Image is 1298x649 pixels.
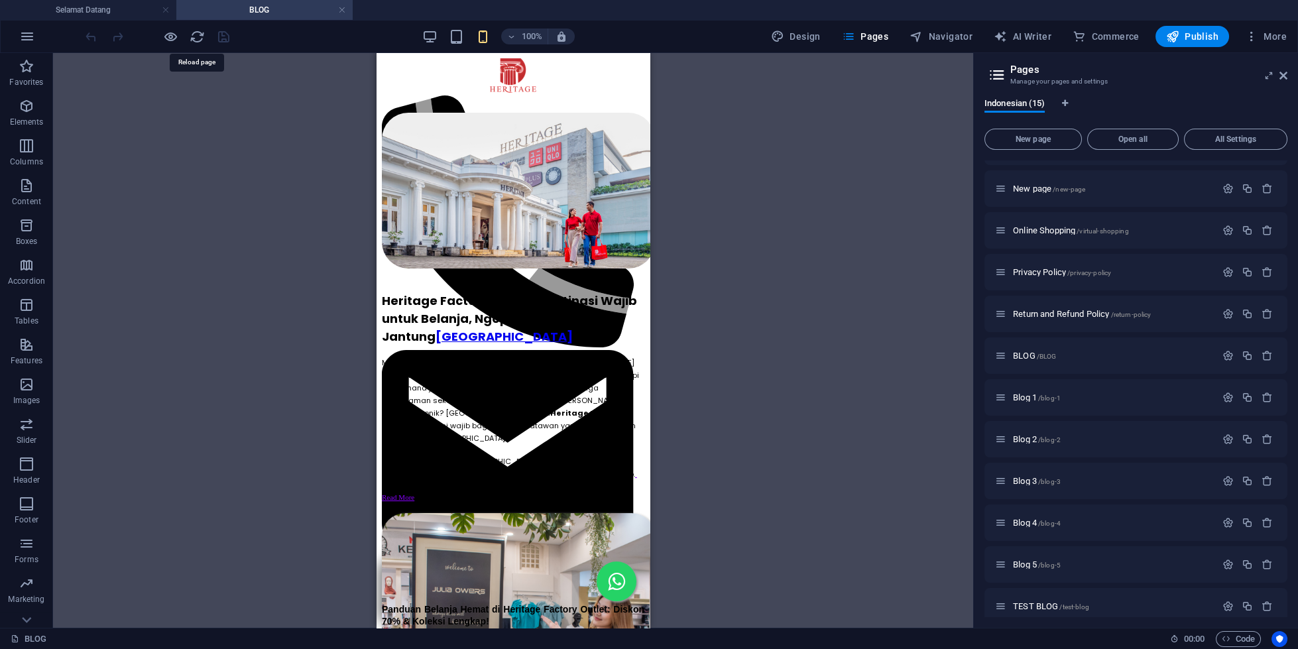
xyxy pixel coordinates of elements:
div: Return and Refund Policy/return-policy [1009,310,1216,318]
h3: Manage your pages and settings [1010,76,1261,88]
div: Remove [1262,559,1273,570]
button: Navigator [904,26,978,47]
button: AI Writer [988,26,1057,47]
div: Remove [1262,601,1273,612]
div: Blog 4/blog-4 [1009,518,1216,527]
button: Usercentrics [1271,631,1287,647]
p: Images [13,395,40,406]
div: Remove [1262,308,1273,320]
span: /BLOG [1037,353,1057,360]
span: Click to open page [1013,351,1056,361]
div: Duplicate [1242,601,1253,612]
span: Code [1222,631,1255,647]
span: Click to open page [1013,309,1151,319]
span: Click to open page [1013,476,1061,486]
i: On resize automatically adjust zoom level to fit chosen device. [556,30,567,42]
div: Duplicate [1242,434,1253,445]
p: Tables [15,316,38,326]
p: Slider [17,435,37,445]
p: Boxes [16,236,38,247]
a: Click to cancel selection. Double-click to open Pages [11,631,46,647]
span: Click to open page [1013,434,1061,444]
div: New page/new-page [1009,184,1216,193]
div: Duplicate [1242,266,1253,278]
div: Blog 5/blog-5 [1009,560,1216,569]
div: Settings [1222,559,1234,570]
span: /blog-3 [1038,478,1061,485]
div: Online Shopping/virtual-shopping [1009,226,1216,235]
span: Navigator [910,30,973,43]
div: Remove [1262,517,1273,528]
div: Settings [1222,183,1234,194]
span: /test-blog [1059,603,1089,611]
div: Remove [1262,183,1273,194]
div: Settings [1222,308,1234,320]
span: Click to open page [1013,184,1085,194]
button: Publish [1155,26,1229,47]
div: Remove [1262,475,1273,487]
span: Design [771,30,821,43]
h4: BLOG [176,3,353,17]
p: Favorites [9,77,43,88]
button: Commerce [1067,26,1145,47]
div: Remove [1262,266,1273,278]
h6: 100% [521,29,542,44]
p: Content [12,196,41,207]
button: Click here to leave preview mode and continue editing [162,29,178,44]
span: Click to open page [1013,225,1128,235]
span: Commerce [1073,30,1140,43]
span: /privacy-policy [1067,269,1111,276]
h2: Pages [1010,64,1287,76]
div: Blog 3/blog-3 [1009,477,1216,485]
div: Blog 2/blog-2 [1009,435,1216,443]
span: All Settings [1190,135,1281,143]
div: Language Tabs [984,98,1287,123]
div: Settings [1222,350,1234,361]
button: More [1240,26,1292,47]
div: Duplicate [1242,392,1253,403]
button: All Settings [1184,129,1287,150]
div: Remove [1262,350,1273,361]
div: Duplicate [1242,559,1253,570]
span: /blog-5 [1038,561,1061,569]
span: Pages [842,30,888,43]
p: Elements [10,117,44,127]
div: Design (Ctrl+Alt+Y) [766,26,826,47]
span: /new-page [1053,186,1085,193]
div: Remove [1262,434,1273,445]
div: Duplicate [1242,350,1253,361]
div: Settings [1222,601,1234,612]
div: Remove [1262,392,1273,403]
span: /blog-1 [1038,394,1061,402]
p: Footer [15,514,38,525]
button: reload [189,29,205,44]
span: : [1193,634,1195,644]
p: Accordion [8,276,45,286]
div: Privacy Policy/privacy-policy [1009,268,1216,276]
button: New page [984,129,1082,150]
span: /blog-4 [1038,520,1061,527]
span: Publish [1166,30,1218,43]
span: /return-policy [1110,311,1151,318]
div: Duplicate [1242,517,1253,528]
p: Columns [10,156,43,167]
button: Open all [1087,129,1179,150]
div: Settings [1222,434,1234,445]
div: Settings [1222,266,1234,278]
div: Duplicate [1242,475,1253,487]
div: Duplicate [1242,225,1253,236]
button: Design [766,26,826,47]
div: TEST BLOG/test-blog [1009,602,1216,611]
span: Click to open page [1013,601,1089,611]
p: Marketing [8,594,44,605]
div: Settings [1222,225,1234,236]
div: Duplicate [1242,308,1253,320]
span: 00 00 [1184,631,1205,647]
div: Settings [1222,392,1234,403]
h6: Session time [1170,631,1205,647]
div: BLOG/BLOG [1009,351,1216,360]
p: Header [13,475,40,485]
button: Code [1216,631,1261,647]
p: Features [11,355,42,366]
span: New page [990,135,1076,143]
